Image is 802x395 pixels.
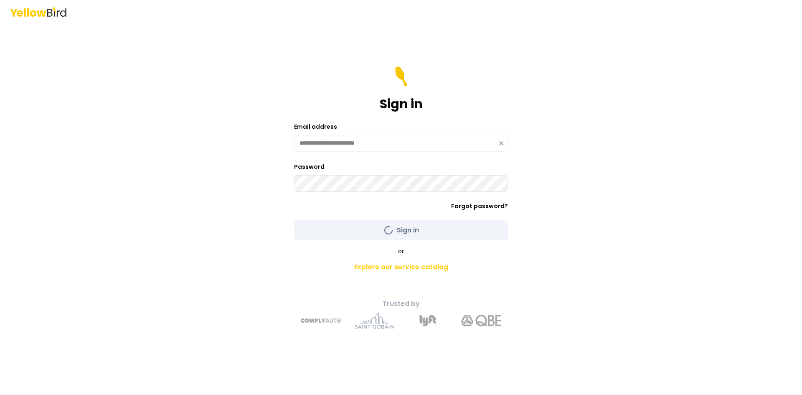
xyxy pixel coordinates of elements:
[451,202,508,210] a: Forgot password?
[294,122,337,131] label: Email address
[398,247,404,255] span: or
[254,259,548,275] a: Explore our service catalog
[254,299,548,309] p: Trusted by
[380,97,423,112] h1: Sign in
[294,163,325,171] label: Password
